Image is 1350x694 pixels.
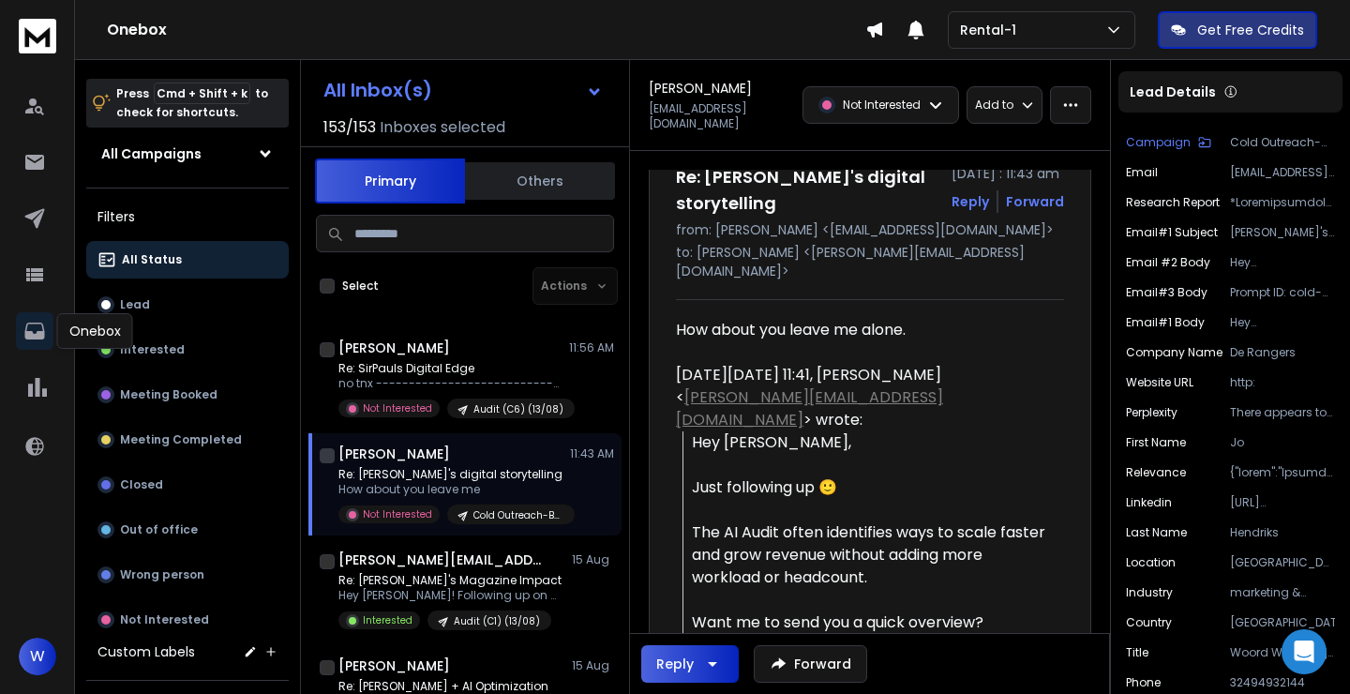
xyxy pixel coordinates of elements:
[676,164,940,217] h1: Re: [PERSON_NAME]'s digital storytelling
[338,467,563,482] p: Re: [PERSON_NAME]'s digital storytelling
[120,567,204,582] p: Wrong person
[1130,83,1216,101] p: Lead Details
[1230,645,1335,660] p: Woord Wizard bij De Rangers
[676,386,943,430] a: [PERSON_NAME][EMAIL_ADDRESS][DOMAIN_NAME]
[1230,555,1335,570] p: [GEOGRAPHIC_DATA], [GEOGRAPHIC_DATA]
[1126,405,1177,420] p: Perplexity
[1126,525,1187,540] p: Last Name
[1230,375,1335,390] p: http:
[754,645,867,683] button: Forward
[86,286,289,324] button: Lead
[1126,225,1218,240] p: Email#1 Subject
[1126,135,1211,150] button: Campaign
[338,376,563,391] p: no tnx ------------------------------ [image: Miha
[1230,225,1335,240] p: [PERSON_NAME]'s digital storytelling
[641,645,739,683] button: Reply
[315,158,465,204] button: Primary
[1126,495,1172,510] p: linkedin
[572,658,614,673] p: 15 Aug
[960,21,1024,39] p: Rental-1
[1126,195,1220,210] p: Research Report
[1230,525,1335,540] p: Hendriks
[1126,255,1210,270] p: Email #2 Body
[1126,645,1148,660] p: title
[1230,135,1335,150] p: Cold Outreach-B5 (13/08)
[338,361,563,376] p: Re: SirPauls Digital Edge
[380,116,505,139] h3: Inboxes selected
[1230,465,1335,480] p: {"lorem":"Ipsumd sitametcon adipi eli seddoei te in utlaboree. Dol magnaal eni admi veniamquisn e...
[1126,585,1173,600] p: Industry
[1230,675,1335,690] p: 32494932144
[1006,192,1064,211] div: Forward
[19,19,56,53] img: logo
[86,135,289,173] button: All Campaigns
[120,297,150,312] p: Lead
[154,83,250,104] span: Cmd + Shift + k
[308,71,618,109] button: All Inbox(s)
[122,252,182,267] p: All Status
[1126,615,1172,630] p: Country
[656,655,694,673] div: Reply
[101,144,202,163] h1: All Campaigns
[1230,165,1335,180] p: [EMAIL_ADDRESS][DOMAIN_NAME]
[676,364,1049,431] div: [DATE][DATE] 11:41, [PERSON_NAME] < > wrote:
[107,19,865,41] h1: Onebox
[1230,435,1335,450] p: Jo
[1126,135,1191,150] p: Campaign
[570,446,614,461] p: 11:43 AM
[843,98,921,113] p: Not Interested
[120,342,185,357] p: Interested
[19,638,56,675] button: W
[57,313,133,349] div: Onebox
[86,241,289,279] button: All Status
[363,507,432,521] p: Not Interested
[454,614,540,628] p: Audit (C1) (13/08)
[649,101,791,131] p: [EMAIL_ADDRESS][DOMAIN_NAME]
[338,656,450,675] h1: [PERSON_NAME]
[649,79,752,98] h1: [PERSON_NAME]
[1126,435,1186,450] p: First Name
[676,319,1049,341] div: How about you leave me alone.
[116,84,268,122] p: Press to check for shortcuts.
[86,556,289,594] button: Wrong person
[1126,165,1158,180] p: Email
[1230,285,1335,300] p: Prompt ID: cold-ai-reply-b5 (cold outreach)
[86,331,289,369] button: Interested
[1230,255,1335,270] p: Hey [PERSON_NAME],<br><br>Just following up 🙂<br><br>The AI Audit often identifies ways to scale ...
[86,511,289,549] button: Out of office
[572,552,614,567] p: 15 Aug
[120,612,209,627] p: Not Interested
[1282,629,1327,674] div: Open Intercom Messenger
[952,192,989,211] button: Reply
[338,588,563,603] p: Hey [PERSON_NAME]! Following up on my last
[338,573,563,588] p: Re: [PERSON_NAME]'s Magazine Impact
[323,116,376,139] span: 153 / 153
[1230,345,1335,360] p: De Rangers
[342,279,379,294] label: Select
[86,466,289,504] button: Closed
[1126,675,1161,690] p: Phone
[1126,315,1205,330] p: Email#1 Body
[338,679,563,694] p: Re: [PERSON_NAME] + AI Optimization
[1126,285,1207,300] p: Email#3 Body
[86,204,289,230] h3: Filters
[363,613,412,627] p: Interested
[1126,345,1222,360] p: Company Name
[338,482,563,497] p: How about you leave me
[86,601,289,639] button: Not Interested
[1230,315,1335,330] p: Hey [PERSON_NAME],<br><br>Your LinkedIn statement about every entrepreneur having a story to tell...
[120,432,242,447] p: Meeting Completed
[120,522,198,537] p: Out of office
[120,387,217,402] p: Meeting Booked
[1230,405,1335,420] p: There appears to be no relevant information or credible source data about a company or organizati...
[120,477,163,492] p: Closed
[465,160,615,202] button: Others
[1126,375,1193,390] p: Website URL
[323,81,432,99] h1: All Inbox(s)
[473,402,563,416] p: Audit (C6) (13/08)
[86,376,289,414] button: Meeting Booked
[676,243,1064,280] p: to: [PERSON_NAME] <[PERSON_NAME][EMAIL_ADDRESS][DOMAIN_NAME]>
[363,401,432,415] p: Not Interested
[1126,555,1176,570] p: Location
